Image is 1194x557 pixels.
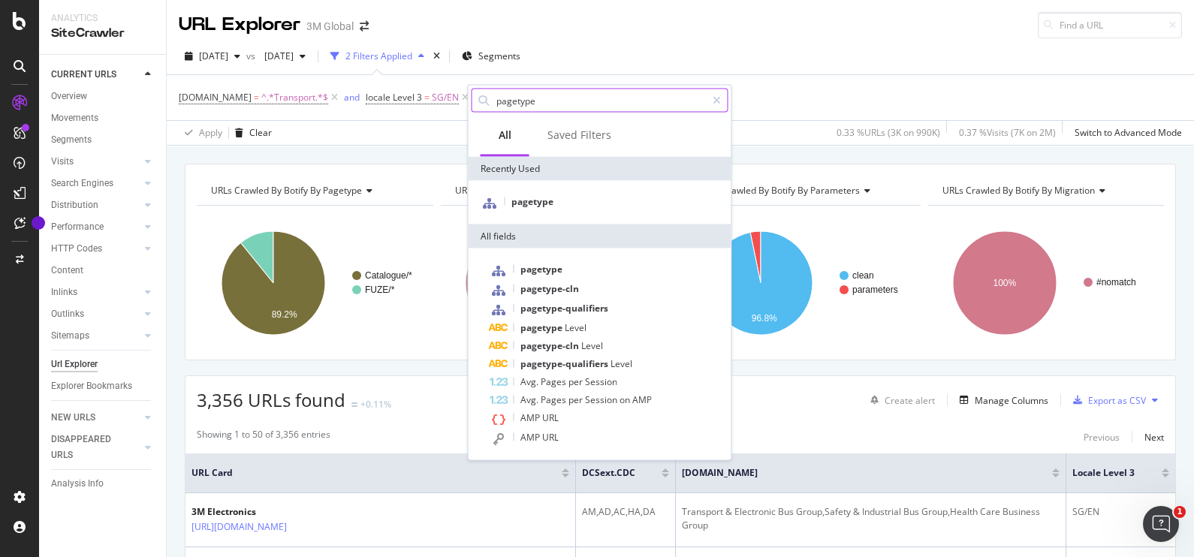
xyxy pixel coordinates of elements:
[199,126,222,139] div: Apply
[520,321,565,334] span: pagetype
[51,67,140,83] a: CURRENT URLS
[258,50,294,62] span: 2025 Aug. 31st
[360,21,369,32] div: arrow-right-arrow-left
[197,387,345,412] span: 3,356 URLs found
[51,432,140,463] a: DISAPPEARED URLS
[51,476,104,492] div: Analysis Info
[51,110,98,126] div: Movements
[229,121,272,145] button: Clear
[366,91,422,104] span: locale Level 3
[928,218,1161,348] svg: A chart.
[51,176,113,191] div: Search Engines
[620,393,632,406] span: on
[351,402,357,407] img: Equal
[51,12,154,25] div: Analytics
[51,263,155,278] a: Content
[1174,506,1186,518] span: 1
[864,388,935,412] button: Create alert
[51,89,155,104] a: Overview
[424,91,430,104] span: =
[456,44,526,68] button: Segments
[306,19,354,34] div: 3M Global
[191,466,558,480] span: URL Card
[51,89,87,104] div: Overview
[432,87,459,108] span: SG/EN
[344,91,360,104] div: and
[682,505,1060,532] div: Transport & Electronic Bus Group,Safety & Industrial Bus Group,Health Care Business Group
[581,339,603,352] span: Level
[939,179,1151,203] h4: URLs Crawled By Botify By migration
[452,179,664,203] h4: URLs Crawled By Botify By locale
[51,219,104,235] div: Performance
[430,49,443,64] div: times
[752,313,777,324] text: 96.8%
[32,216,45,230] div: Tooltip anchor
[272,309,297,320] text: 89.2%
[469,224,731,248] div: All fields
[51,357,98,372] div: Url Explorer
[541,375,568,388] span: Pages
[568,375,585,388] span: per
[254,91,259,104] span: =
[360,398,391,411] div: +0.11%
[51,132,155,148] a: Segments
[51,176,140,191] a: Search Engines
[520,431,542,444] span: AMP
[499,128,511,143] div: All
[942,184,1095,197] span: URLs Crawled By Botify By migration
[1038,12,1182,38] input: Find a URL
[365,285,395,295] text: FUZE/*
[520,393,541,406] span: Avg.
[959,126,1056,139] div: 0.37 % Visits ( 7K on 2M )
[1143,506,1179,542] iframe: Intercom live chat
[51,67,116,83] div: CURRENT URLS
[568,393,585,406] span: per
[51,197,140,213] a: Distribution
[695,179,907,203] h4: URLs Crawled By Botify By parameters
[993,278,1016,288] text: 100%
[51,285,140,300] a: Inlinks
[837,126,940,139] div: 0.33 % URLs ( 3K on 990K )
[208,179,420,203] h4: URLs Crawled By Botify By pagetype
[199,50,228,62] span: 2025 Sep. 14th
[51,219,140,235] a: Performance
[249,126,272,139] div: Clear
[632,393,652,406] span: AMP
[1144,428,1164,446] button: Next
[51,132,92,148] div: Segments
[520,411,542,424] span: AMP
[51,410,95,426] div: NEW URLS
[179,121,222,145] button: Apply
[1144,431,1164,444] div: Next
[51,328,140,344] a: Sitemaps
[345,50,412,62] div: 2 Filters Applied
[585,375,617,388] span: Session
[495,89,706,112] input: Search by field name
[51,263,83,278] div: Content
[1069,121,1182,145] button: Switch to Advanced Mode
[520,282,579,295] span: pagetype-cln
[585,393,620,406] span: Session
[51,197,98,213] div: Distribution
[51,306,140,322] a: Outlinks
[1072,505,1169,519] div: SG/EN
[520,339,581,352] span: pagetype-cln
[441,218,674,348] div: A chart.
[582,505,669,519] div: AM,AD,AC,HA,DA
[520,375,541,388] span: Avg.
[51,357,155,372] a: Url Explorer
[191,519,287,534] a: [URL][DOMAIN_NAME]
[1084,428,1120,446] button: Previous
[51,306,84,322] div: Outlinks
[547,128,611,143] div: Saved Filters
[684,218,917,348] svg: A chart.
[1084,431,1120,444] div: Previous
[51,285,77,300] div: Inlinks
[51,154,140,170] a: Visits
[611,357,632,370] span: Level
[51,378,132,394] div: Explorer Bookmarks
[520,302,608,315] span: pagetype-qualifiers
[51,241,140,257] a: HTTP Codes
[51,432,127,463] div: DISAPPEARED URLS
[455,184,594,197] span: URLs Crawled By Botify By locale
